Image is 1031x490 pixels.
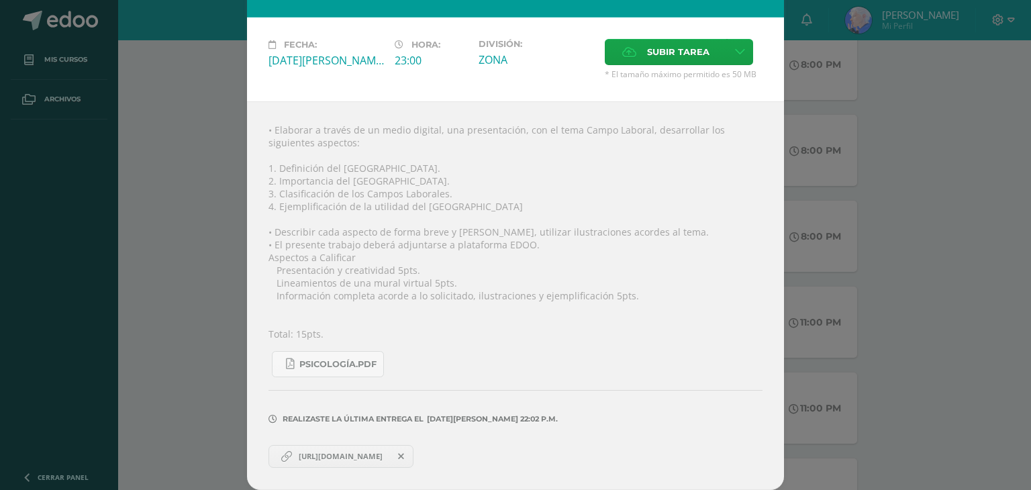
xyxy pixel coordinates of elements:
span: Realizaste la última entrega el [283,414,424,424]
span: [URL][DOMAIN_NAME] [292,451,389,462]
span: PSICOLOGÍA.pdf [299,359,377,370]
div: [DATE][PERSON_NAME] [268,53,384,68]
span: Subir tarea [647,40,709,64]
a: [URL][DOMAIN_NAME] [268,445,413,468]
span: Hora: [411,40,440,50]
div: ZONA [479,52,594,67]
span: Fecha: [284,40,317,50]
span: [DATE][PERSON_NAME] 22:02 p.m. [424,419,558,420]
label: División: [479,39,594,49]
div: 23:00 [395,53,468,68]
div: • Elaborar a través de un medio digital, una presentación, con el tema Campo Laboral, desarrollar... [247,101,784,490]
span: * El tamaño máximo permitido es 50 MB [605,68,763,80]
span: Remover entrega [390,449,413,464]
a: PSICOLOGÍA.pdf [272,351,384,377]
